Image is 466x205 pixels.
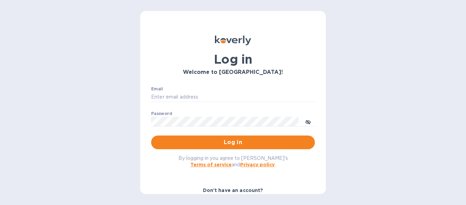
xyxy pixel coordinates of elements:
[301,115,315,128] button: toggle password visibility
[240,162,275,167] a: Privacy policy
[190,162,232,167] a: Terms of service
[215,36,251,45] img: Koverly
[151,112,172,116] label: Password
[151,136,315,149] button: Log in
[151,87,163,91] label: Email
[151,52,315,66] h1: Log in
[157,138,309,146] span: Log in
[151,92,315,102] input: Enter email address
[203,188,263,193] b: Don't have an account?
[151,69,315,76] h3: Welcome to [GEOGRAPHIC_DATA]!
[178,155,288,167] span: By logging in you agree to [PERSON_NAME]'s and .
